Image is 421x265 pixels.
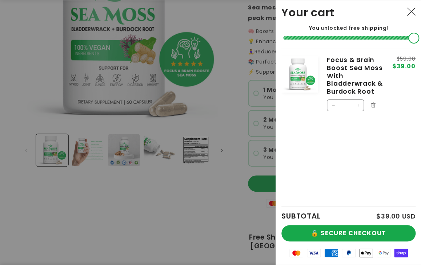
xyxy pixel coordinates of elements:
[281,6,334,19] h2: Your cart
[281,212,320,220] h2: SUBTOTAL
[327,56,383,95] a: Focus & Brain Boost Sea Moss With Bladderwrack & Burdock Root
[403,4,419,20] button: Close
[281,225,416,241] button: 🔒 SECURE CHECKOUT
[376,213,416,220] p: $39.00 USD
[392,56,416,61] s: $59.00
[339,99,352,111] input: Quantity for Focus &amp; Brain Boost Sea Moss With Bladderwrack &amp; Burdock Root
[392,64,416,69] span: $39.00
[281,25,416,31] p: You unlocked free shipping!
[368,99,378,110] button: Remove Focus & Brain Boost Sea Moss With Bladderwrack & Burdock Root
